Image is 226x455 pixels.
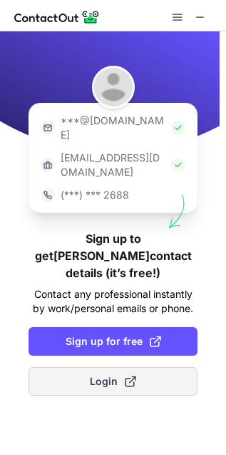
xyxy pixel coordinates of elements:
[61,114,165,142] p: ***@[DOMAIN_NAME]
[66,334,161,349] span: Sign up for free
[41,121,55,135] img: https://contactout.com/extension/app/static/media/login-email-icon.f64bce713bb5cd1896fef81aa7b14a...
[61,151,165,179] p: [EMAIL_ADDRESS][DOMAIN_NAME]
[90,374,136,389] span: Login
[29,367,197,396] button: Login
[171,158,185,172] img: Check Icon
[29,230,197,281] h1: Sign up to get [PERSON_NAME] contact details (it’s free!)
[41,188,55,202] img: https://contactout.com/extension/app/static/media/login-phone-icon.bacfcb865e29de816d437549d7f4cb...
[41,158,55,172] img: https://contactout.com/extension/app/static/media/login-work-icon.638a5007170bc45168077fde17b29a1...
[29,327,197,356] button: Sign up for free
[171,121,185,135] img: Check Icon
[14,9,100,26] img: ContactOut v5.3.10
[92,66,135,109] img: Craig Carson
[29,287,197,316] p: Contact any professional instantly by work/personal emails or phone.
